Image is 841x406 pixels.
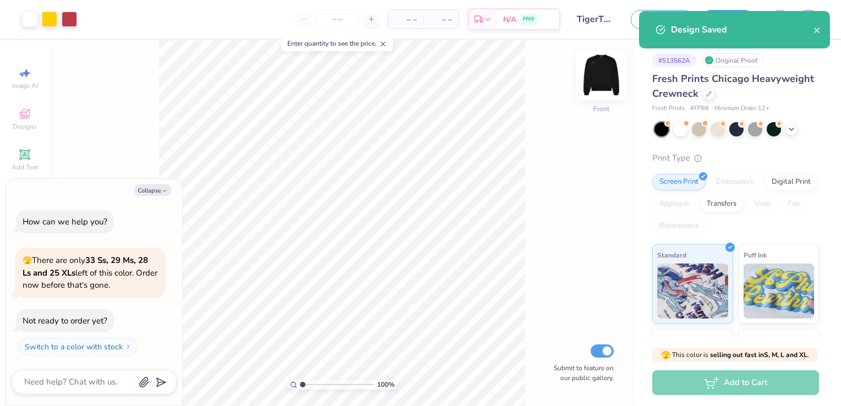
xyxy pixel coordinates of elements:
div: Digital Print [764,174,818,190]
span: – – [395,14,417,25]
span: Designs [13,122,37,131]
div: Not ready to order yet? [23,315,107,326]
img: Standard [657,264,728,319]
div: Design Saved [671,23,813,36]
span: Neon Ink [657,334,684,345]
div: Transfers [700,196,744,212]
input: Untitled Design [569,8,622,30]
div: Vinyl [747,196,778,212]
div: Screen Print [652,174,706,190]
div: Enter quantity to see the price. [281,36,393,51]
span: Puff Ink [744,249,767,261]
span: Metallic & Glitter Ink [744,334,809,345]
span: N/A [503,14,516,25]
span: – – [430,14,452,25]
button: Switch to a color with stock [19,338,138,355]
div: How can we help you? [23,216,107,227]
div: Applique [652,196,696,212]
div: Foil [781,196,807,212]
span: Image AI [12,81,38,90]
div: Front [593,104,609,114]
button: Collapse [134,184,171,196]
strong: 33 Ss, 29 Ms, 28 Ls and 25 XLs [23,255,148,278]
span: 🫣 [661,350,670,360]
input: – – [316,9,359,29]
span: Add Text [12,163,38,172]
span: Fresh Prints [652,104,685,113]
button: Save as [631,10,693,29]
div: Original Proof [702,53,763,67]
span: There are only left of this color. Order now before that's gone. [23,255,157,290]
div: Rhinestones [652,218,706,234]
div: Embroidery [709,174,761,190]
strong: selling out fast in S, M, L and XL [710,350,807,359]
span: Standard [657,249,686,261]
img: Switch to a color with stock [125,343,132,350]
span: Fresh Prints Chicago Heavyweight Crewneck [652,72,814,100]
div: # 513562A [652,53,696,67]
label: Submit to feature on our public gallery. [548,363,614,383]
div: Print Type [652,152,819,164]
img: Puff Ink [744,264,815,319]
span: # FP88 [690,104,709,113]
span: 100 % [377,380,395,389]
span: Minimum Order: 12 + [714,104,769,113]
span: 🫣 [23,255,32,266]
span: This color is . [661,350,809,360]
button: close [813,23,821,36]
img: Front [579,53,623,97]
span: FREE [523,15,534,23]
